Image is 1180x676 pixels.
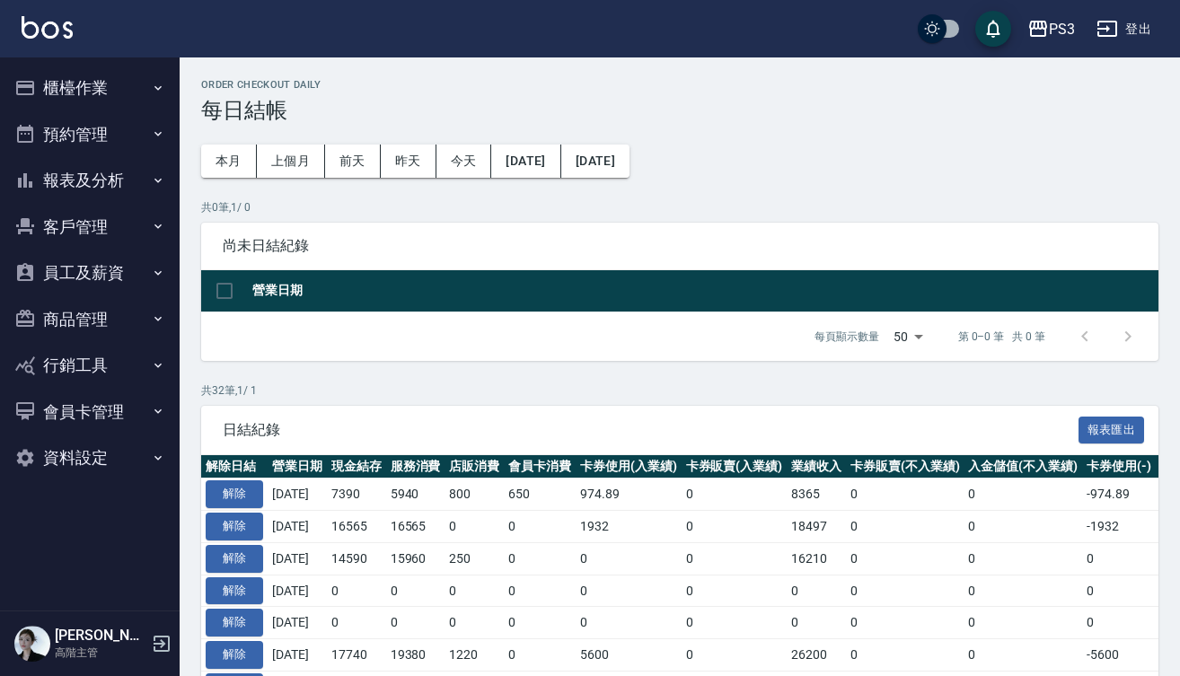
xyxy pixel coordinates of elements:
[445,607,504,639] td: 0
[1082,542,1156,575] td: 0
[886,312,929,361] div: 50
[257,145,325,178] button: 上個月
[445,575,504,607] td: 0
[7,157,172,204] button: 報表及分析
[504,639,576,672] td: 0
[445,511,504,543] td: 0
[386,607,445,639] td: 0
[206,577,263,605] button: 解除
[787,455,846,478] th: 業績收入
[7,389,172,435] button: 會員卡管理
[445,455,504,478] th: 店販消費
[846,639,964,672] td: 0
[445,639,504,672] td: 1220
[327,607,386,639] td: 0
[327,455,386,478] th: 現金結存
[576,575,682,607] td: 0
[846,607,964,639] td: 0
[1082,575,1156,607] td: 0
[327,542,386,575] td: 14590
[327,478,386,511] td: 7390
[386,542,445,575] td: 15960
[325,145,381,178] button: 前天
[55,627,146,645] h5: [PERSON_NAME]
[576,455,682,478] th: 卡券使用(入業績)
[682,639,788,672] td: 0
[846,511,964,543] td: 0
[223,237,1137,255] span: 尚未日結紀錄
[436,145,492,178] button: 今天
[1082,607,1156,639] td: 0
[576,478,682,511] td: 974.89
[7,296,172,343] button: 商品管理
[682,607,788,639] td: 0
[1020,11,1082,48] button: PS3
[201,98,1158,123] h3: 每日結帳
[1082,455,1156,478] th: 卡券使用(-)
[201,145,257,178] button: 本月
[206,513,263,540] button: 解除
[268,575,327,607] td: [DATE]
[445,542,504,575] td: 250
[201,79,1158,91] h2: Order checkout daily
[787,511,846,543] td: 18497
[327,575,386,607] td: 0
[206,480,263,508] button: 解除
[327,511,386,543] td: 16565
[248,270,1158,312] th: 營業日期
[1089,13,1158,46] button: 登出
[268,455,327,478] th: 營業日期
[787,478,846,511] td: 8365
[206,641,263,669] button: 解除
[206,545,263,573] button: 解除
[846,455,964,478] th: 卡券販賣(不入業績)
[268,639,327,672] td: [DATE]
[55,645,146,661] p: 高階主管
[386,639,445,672] td: 19380
[504,575,576,607] td: 0
[576,511,682,543] td: 1932
[964,455,1082,478] th: 入金儲值(不入業績)
[815,329,879,345] p: 每頁顯示數量
[682,542,788,575] td: 0
[1082,478,1156,511] td: -974.89
[787,575,846,607] td: 0
[964,478,1082,511] td: 0
[386,511,445,543] td: 16565
[504,607,576,639] td: 0
[268,478,327,511] td: [DATE]
[7,65,172,111] button: 櫃檯作業
[504,542,576,575] td: 0
[682,478,788,511] td: 0
[504,455,576,478] th: 會員卡消費
[682,455,788,478] th: 卡券販賣(入業績)
[1082,639,1156,672] td: -5600
[201,455,268,478] th: 解除日結
[206,609,263,636] button: 解除
[7,342,172,389] button: 行銷工具
[491,145,560,178] button: [DATE]
[7,435,172,481] button: 資料設定
[1079,417,1145,444] button: 報表匯出
[268,607,327,639] td: [DATE]
[504,478,576,511] td: 650
[22,16,73,39] img: Logo
[381,145,436,178] button: 昨天
[1049,18,1075,40] div: PS3
[7,250,172,296] button: 員工及薪資
[958,329,1045,345] p: 第 0–0 筆 共 0 筆
[201,382,1158,399] p: 共 32 筆, 1 / 1
[964,607,1082,639] td: 0
[268,542,327,575] td: [DATE]
[504,511,576,543] td: 0
[386,575,445,607] td: 0
[201,199,1158,215] p: 共 0 筆, 1 / 0
[386,478,445,511] td: 5940
[223,421,1079,439] span: 日結紀錄
[445,478,504,511] td: 800
[787,607,846,639] td: 0
[1079,420,1145,437] a: 報表匯出
[846,575,964,607] td: 0
[975,11,1011,47] button: save
[682,575,788,607] td: 0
